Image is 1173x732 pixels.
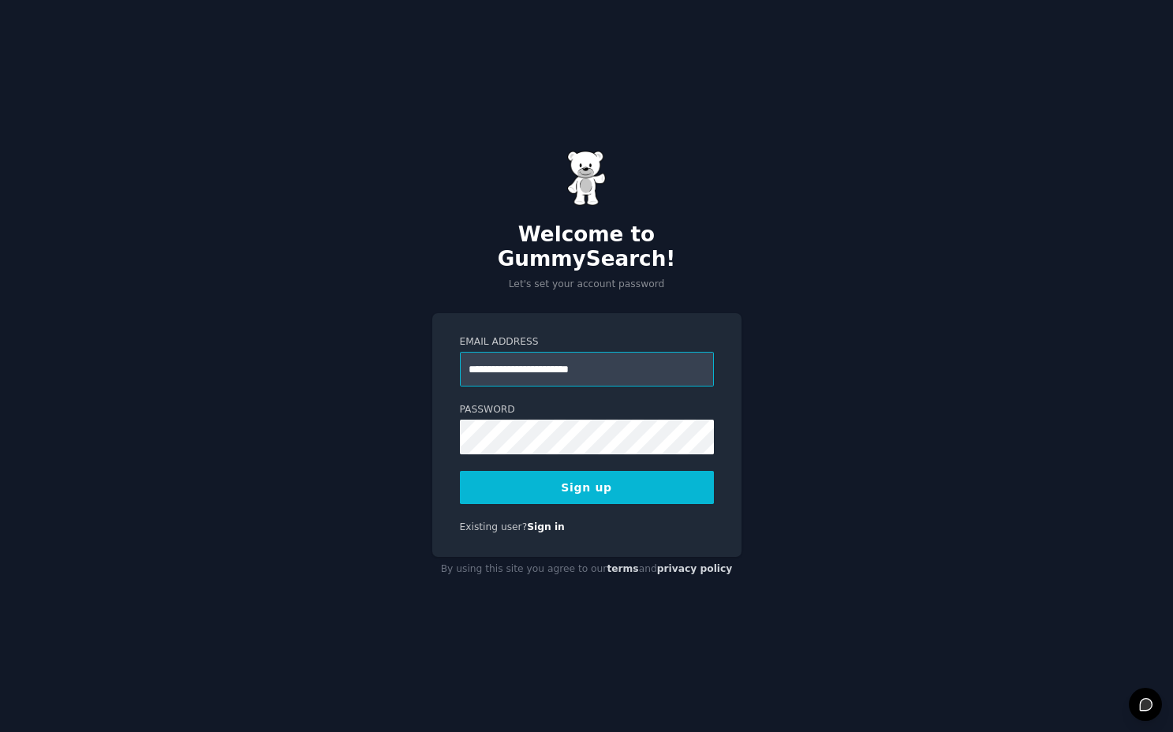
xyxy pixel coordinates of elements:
a: Sign in [527,521,565,532]
label: Email Address [460,335,714,349]
p: Let's set your account password [432,278,742,292]
h2: Welcome to GummySearch! [432,222,742,272]
label: Password [460,403,714,417]
div: By using this site you agree to our and [432,557,742,582]
img: Gummy Bear [567,151,607,206]
span: Existing user? [460,521,528,532]
a: terms [607,563,638,574]
a: privacy policy [657,563,733,574]
button: Sign up [460,471,714,504]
